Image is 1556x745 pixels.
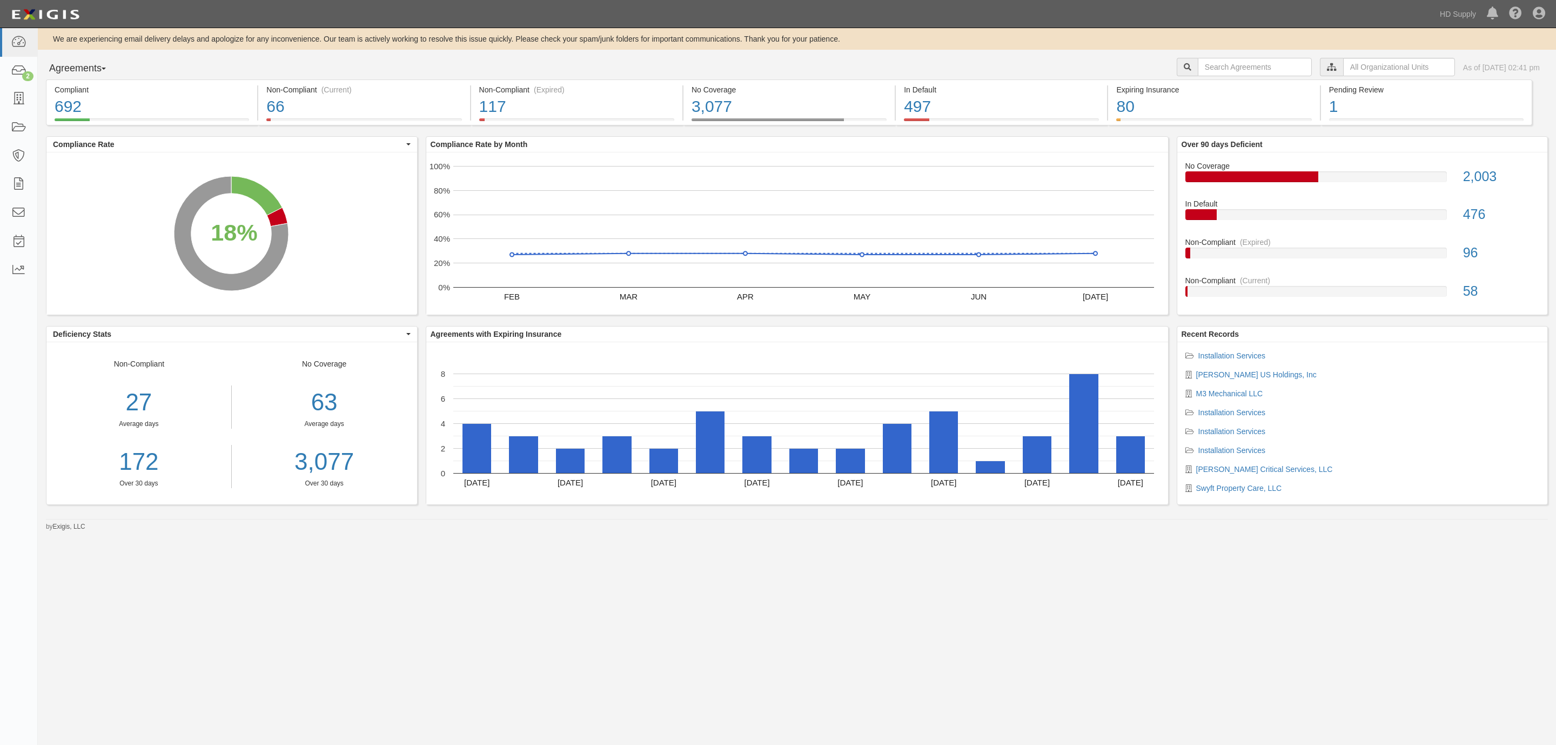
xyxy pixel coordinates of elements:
text: 4 [440,418,445,428]
b: Over 90 days Deficient [1182,140,1263,149]
text: [DATE] [837,477,863,487]
text: [DATE] [464,477,489,487]
div: Average days [46,420,231,429]
i: Help Center - Complianz [1509,8,1522,21]
div: 497 [904,95,1099,118]
a: [PERSON_NAME] US Holdings, Inc [1196,370,1317,379]
a: Non-Compliant(Current)66 [258,118,470,127]
div: Average days [240,420,409,429]
text: APR [737,291,754,301]
div: As of [DATE] 02:41 pm [1463,62,1540,73]
button: Agreements [46,58,127,79]
div: We are experiencing email delivery delays and apologize for any inconvenience. Our team is active... [38,34,1556,44]
div: Non-Compliant [1177,237,1548,248]
a: In Default476 [1185,198,1540,237]
a: Installation Services [1198,408,1266,417]
text: [DATE] [931,477,956,487]
div: In Default [1177,198,1548,209]
span: Deficiency Stats [53,329,404,340]
div: 27 [46,385,231,420]
a: Installation Services [1198,446,1266,455]
div: No Coverage [232,358,417,488]
text: 0 [440,468,445,477]
a: Non-Compliant(Expired)117 [471,118,682,127]
a: 3,077 [240,445,409,479]
div: 18% [211,216,257,250]
a: 172 [46,445,231,479]
text: 2 [440,443,445,453]
div: 2 [22,71,33,81]
a: Non-Compliant(Expired)96 [1185,237,1540,275]
span: Compliance Rate [53,139,404,150]
a: In Default497 [896,118,1107,127]
a: Installation Services [1198,351,1266,360]
a: No Coverage2,003 [1185,161,1540,199]
div: 476 [1455,205,1547,224]
a: Swyft Property Care, LLC [1196,484,1282,493]
div: 117 [479,95,674,118]
input: Search Agreements [1198,58,1312,76]
text: FEB [504,291,519,301]
div: 66 [266,95,461,118]
div: No Coverage [692,84,887,95]
button: Deficiency Stats [46,327,417,342]
text: 40% [433,234,450,243]
a: No Coverage3,077 [683,118,895,127]
text: 60% [433,210,450,219]
text: 0% [438,282,450,291]
div: Expiring Insurance [1116,84,1311,95]
div: Over 30 days [240,479,409,488]
div: Non-Compliant [46,358,232,488]
a: Non-Compliant(Current)58 [1185,275,1540,305]
input: All Organizational Units [1343,58,1455,76]
div: 1 [1329,95,1524,118]
div: (Current) [1240,275,1270,286]
text: 20% [433,258,450,268]
div: Non-Compliant (Expired) [479,84,674,95]
div: 692 [55,95,249,118]
text: [DATE] [1024,477,1049,487]
div: Non-Compliant (Current) [266,84,461,95]
div: 3,077 [692,95,887,118]
text: [DATE] [557,477,582,487]
b: Compliance Rate by Month [431,140,528,149]
text: 80% [433,185,450,195]
a: Exigis, LLC [53,523,85,530]
div: Non-Compliant [1177,275,1548,286]
small: by [46,522,85,531]
a: Compliant692 [46,118,257,127]
text: 100% [429,161,450,170]
text: 8 [440,369,445,378]
a: M3 Mechanical LLC [1196,389,1263,398]
a: Expiring Insurance80 [1108,118,1319,127]
text: [DATE] [1117,477,1143,487]
a: Installation Services [1198,427,1266,436]
div: 80 [1116,95,1311,118]
img: logo-5460c22ac91f19d4615b14bd174203de0afe785f0fc80cf4dbbc73dc1793850b.png [8,5,83,24]
a: Pending Review1 [1321,118,1532,127]
div: 2,003 [1455,167,1547,187]
div: In Default [904,84,1099,95]
div: (Expired) [534,84,565,95]
div: 58 [1455,282,1547,301]
div: (Expired) [1240,237,1271,248]
div: 96 [1455,243,1547,263]
svg: A chart. [426,342,1168,504]
div: Compliant [55,84,249,95]
svg: A chart. [46,152,416,315]
text: [DATE] [744,477,769,487]
svg: A chart. [426,152,1168,315]
text: MAR [619,291,638,301]
div: Pending Review [1329,84,1524,95]
text: 6 [440,394,445,403]
div: (Current) [321,84,352,95]
text: [DATE] [1082,291,1108,301]
b: Recent Records [1182,330,1239,338]
div: No Coverage [1177,161,1548,171]
b: Agreements with Expiring Insurance [431,330,562,338]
